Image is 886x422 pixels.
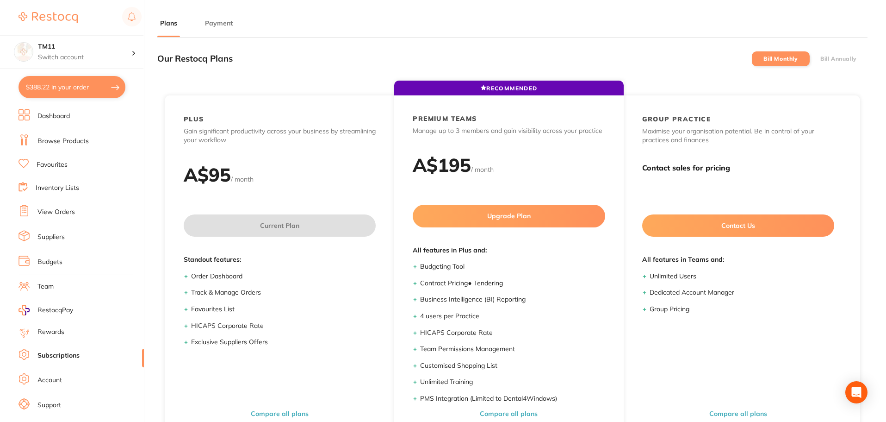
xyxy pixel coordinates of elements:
li: Track & Manage Orders [191,288,376,297]
a: Dashboard [37,112,70,121]
li: Team Permissions Management [420,345,605,354]
h2: GROUP PRACTICE [642,115,711,123]
a: Suppliers [37,233,65,242]
li: Unlimited Users [650,272,834,281]
li: Business Intelligence (BI) Reporting [420,295,605,304]
li: Group Pricing [650,305,834,314]
button: Contact Us [642,214,834,237]
li: Exclusive Suppliers Offers [191,338,376,347]
a: Account [37,376,62,385]
a: View Orders [37,208,75,217]
h2: A$ 195 [413,153,471,176]
a: Browse Products [37,137,89,146]
p: Manage up to 3 members and gain visibility across your practice [413,126,605,136]
li: HICAPS Corporate Rate [420,328,605,338]
li: Contract Pricing ● Tendering [420,279,605,288]
li: Dedicated Account Manager [650,288,834,297]
img: Restocq Logo [19,12,78,23]
a: Budgets [37,258,62,267]
span: RECOMMENDED [481,85,537,92]
button: Upgrade Plan [413,205,605,227]
li: Budgeting Tool [420,262,605,271]
a: Rewards [37,328,64,337]
button: Compare all plans [706,409,770,418]
h4: TM11 [38,42,131,51]
h3: Our Restocq Plans [157,54,233,64]
li: Customised Shopping List [420,361,605,371]
span: All features in Plus and: [413,246,605,255]
span: / month [471,165,494,174]
h3: Contact sales for pricing [642,164,834,172]
a: RestocqPay [19,305,73,315]
a: Subscriptions [37,351,80,360]
h2: A$ 95 [184,163,231,186]
span: All features in Teams and: [642,255,834,265]
button: Compare all plans [248,409,311,418]
h2: PLUS [184,115,204,123]
li: Favourites List [191,305,376,314]
a: Inventory Lists [36,183,79,193]
p: Switch account [38,53,131,62]
img: RestocqPay [19,305,30,315]
li: 4 users per Practice [420,312,605,321]
li: PMS Integration (Limited to Dental4Windows) [420,394,605,403]
div: Open Intercom Messenger [845,381,867,403]
a: Favourites [37,160,68,170]
h2: PREMIUM TEAMS [413,114,477,123]
span: Standout features: [184,255,376,265]
a: Team [37,282,54,291]
button: Current Plan [184,214,376,237]
label: Bill Annually [820,56,857,62]
li: HICAPS Corporate Rate [191,321,376,331]
button: Compare all plans [477,409,540,418]
button: $388.22 in your order [19,76,125,98]
li: Order Dashboard [191,272,376,281]
img: TM11 [14,43,33,61]
p: Gain significant productivity across your business by streamlining your workflow [184,127,376,145]
p: Maximise your organisation potential. Be in control of your practices and finances [642,127,834,145]
span: RestocqPay [37,306,73,315]
a: Restocq Logo [19,7,78,28]
span: / month [231,175,254,183]
button: Payment [202,19,235,28]
li: Unlimited Training [420,378,605,387]
a: Support [37,401,61,410]
label: Bill Monthly [763,56,798,62]
button: Plans [157,19,180,28]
